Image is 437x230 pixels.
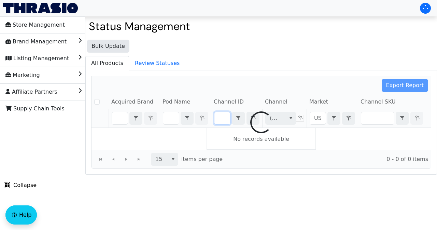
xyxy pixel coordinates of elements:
[5,70,40,81] span: Marketing
[5,19,65,30] span: Store Management
[129,56,185,70] span: Review Statuses
[5,205,37,225] button: Help floatingactionbutton
[5,36,67,47] span: Brand Management
[87,40,129,53] button: Bulk Update
[5,103,65,114] span: Supply Chain Tools
[86,56,129,70] span: All Products
[5,86,57,97] span: Affiliate Partners
[3,3,78,13] img: Thrasio Logo
[19,211,31,219] span: Help
[89,20,434,33] h2: Status Management
[91,42,125,50] span: Bulk Update
[4,181,37,189] span: Collapse
[5,53,69,64] span: Listing Management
